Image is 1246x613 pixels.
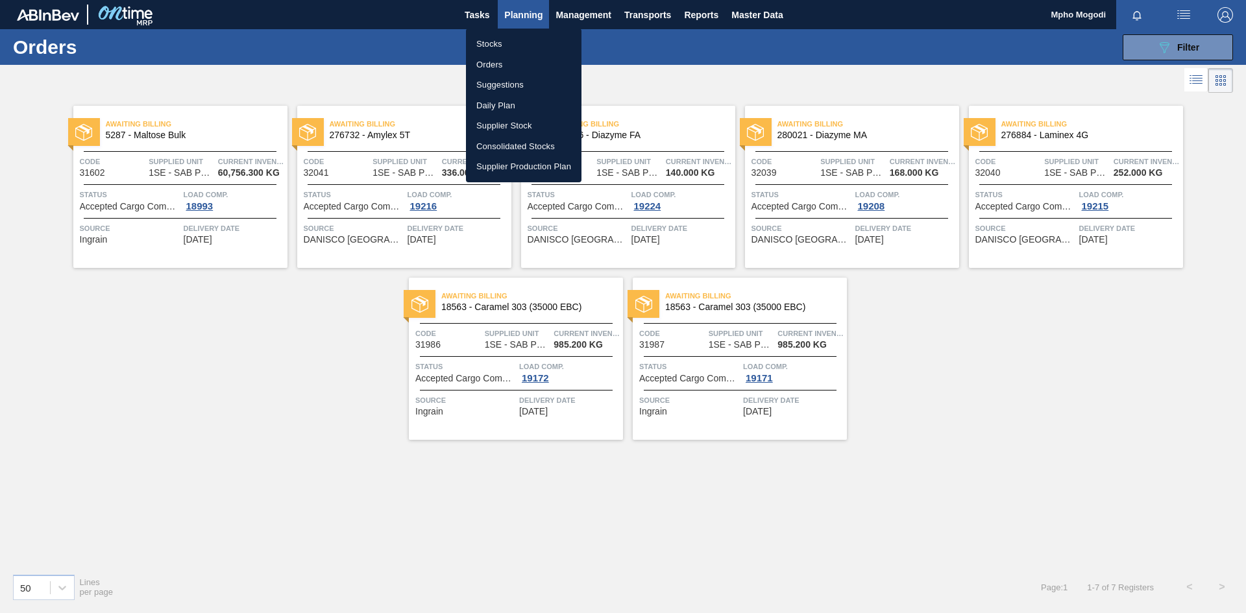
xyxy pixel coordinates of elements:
a: Stocks [466,34,581,54]
a: Orders [466,54,581,75]
a: Suggestions [466,75,581,95]
a: Daily Plan [466,95,581,116]
a: Consolidated Stocks [466,136,581,157]
a: Supplier Production Plan [466,156,581,177]
a: Supplier Stock [466,115,581,136]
